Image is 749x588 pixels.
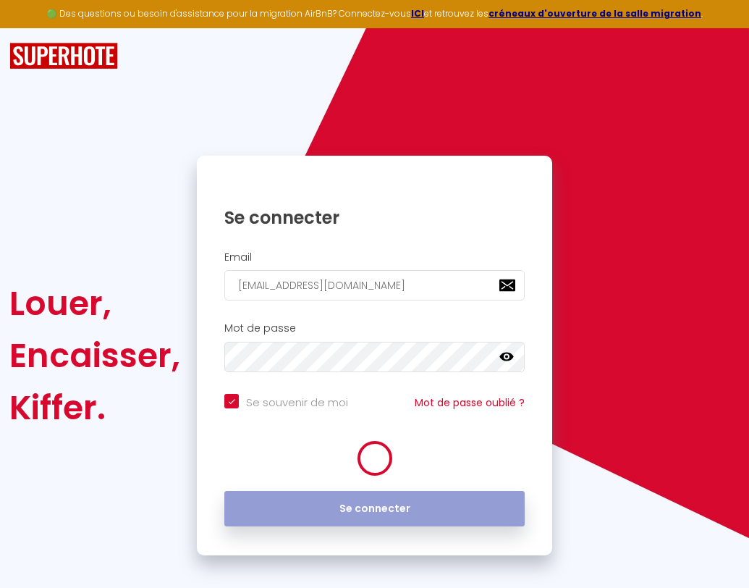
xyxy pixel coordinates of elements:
h2: Mot de passe [224,322,525,335]
button: Ouvrir le widget de chat LiveChat [12,6,55,49]
a: créneaux d'ouverture de la salle migration [488,7,701,20]
input: Ton Email [224,270,525,301]
div: Louer, [9,277,180,329]
h1: Se connecter [224,206,525,229]
a: Mot de passe oublié ? [415,395,525,410]
button: Se connecter [224,491,525,527]
div: Kiffer. [9,382,180,434]
a: ICI [411,7,424,20]
h2: Email [224,251,525,264]
div: Encaisser, [9,329,180,382]
img: SuperHote logo [9,43,118,70]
